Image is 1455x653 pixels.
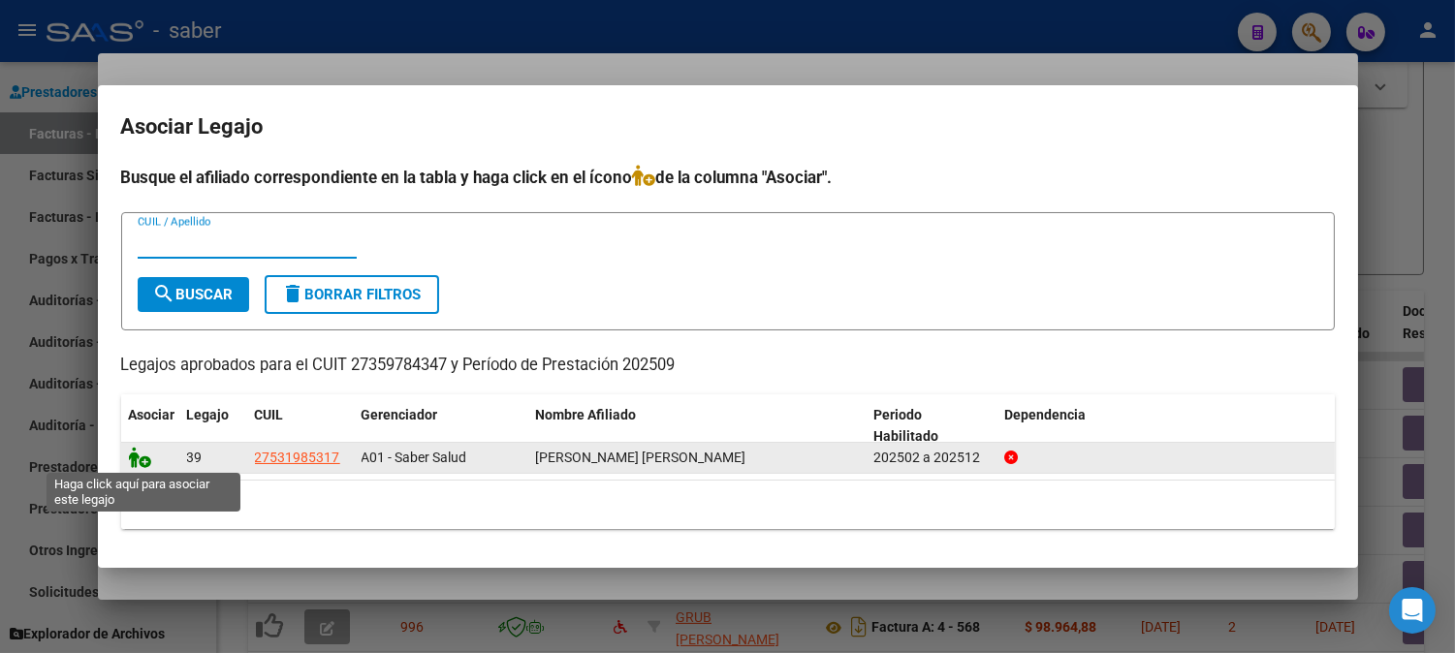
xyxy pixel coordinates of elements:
[873,447,989,469] div: 202502 a 202512
[121,165,1335,190] h4: Busque el afiliado correspondiente en la tabla y haga click en el ícono de la columna "Asociar".
[187,407,230,422] span: Legajo
[121,109,1335,145] h2: Asociar Legajo
[129,407,175,422] span: Asociar
[265,275,439,314] button: Borrar Filtros
[121,394,179,458] datatable-header-cell: Asociar
[138,277,249,312] button: Buscar
[528,394,867,458] datatable-header-cell: Nombre Afiliado
[121,481,1335,529] div: 1 registros
[179,394,247,458] datatable-header-cell: Legajo
[354,394,528,458] datatable-header-cell: Gerenciador
[362,450,467,465] span: A01 - Saber Salud
[536,450,746,465] span: VILCHEZ CORDOBA MARTINA ISABELLA
[282,282,305,305] mat-icon: delete
[1389,587,1436,634] div: Open Intercom Messenger
[247,394,354,458] datatable-header-cell: CUIL
[996,394,1335,458] datatable-header-cell: Dependencia
[362,407,438,422] span: Gerenciador
[255,450,340,465] span: 27531985317
[187,450,203,465] span: 39
[153,286,234,303] span: Buscar
[255,407,284,422] span: CUIL
[1004,407,1086,422] span: Dependencia
[153,282,176,305] mat-icon: search
[121,354,1335,378] p: Legajos aprobados para el CUIT 27359784347 y Período de Prestación 202509
[873,407,938,445] span: Periodo Habilitado
[866,394,996,458] datatable-header-cell: Periodo Habilitado
[282,286,422,303] span: Borrar Filtros
[536,407,637,422] span: Nombre Afiliado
